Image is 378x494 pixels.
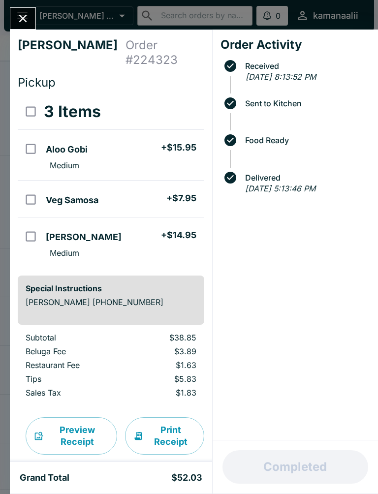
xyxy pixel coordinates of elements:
p: Beluga Fee [26,346,114,356]
h5: [PERSON_NAME] [46,231,122,243]
h4: Order Activity [220,37,370,52]
p: [PERSON_NAME] [PHONE_NUMBER] [26,297,196,307]
span: Delivered [240,173,370,182]
p: Subtotal [26,333,114,342]
p: Sales Tax [26,388,114,398]
h3: 3 Items [44,102,101,122]
p: $38.85 [130,333,196,342]
table: orders table [18,94,204,268]
em: [DATE] 5:13:46 PM [245,184,315,193]
h5: Veg Samosa [46,194,98,206]
h5: $52.03 [171,472,202,484]
p: $3.89 [130,346,196,356]
h4: [PERSON_NAME] [18,38,126,67]
h5: + $15.95 [161,142,196,154]
span: Pickup [18,75,56,90]
h5: + $7.95 [166,192,196,204]
p: $1.83 [130,388,196,398]
span: Received [240,62,370,70]
h6: Special Instructions [26,283,196,293]
span: Food Ready [240,136,370,145]
p: $1.63 [130,360,196,370]
p: $5.83 [130,374,196,384]
p: Restaurant Fee [26,360,114,370]
p: Medium [50,248,79,258]
p: Medium [50,160,79,170]
table: orders table [18,333,204,401]
button: Preview Receipt [26,417,117,455]
span: Sent to Kitchen [240,99,370,108]
h4: Order # 224323 [126,38,204,67]
h5: + $14.95 [161,229,196,241]
button: Close [10,8,35,29]
h5: Aloo Gobi [46,144,88,155]
button: Print Receipt [125,417,204,455]
p: Tips [26,374,114,384]
h5: Grand Total [20,472,69,484]
em: [DATE] 8:13:52 PM [246,72,316,82]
